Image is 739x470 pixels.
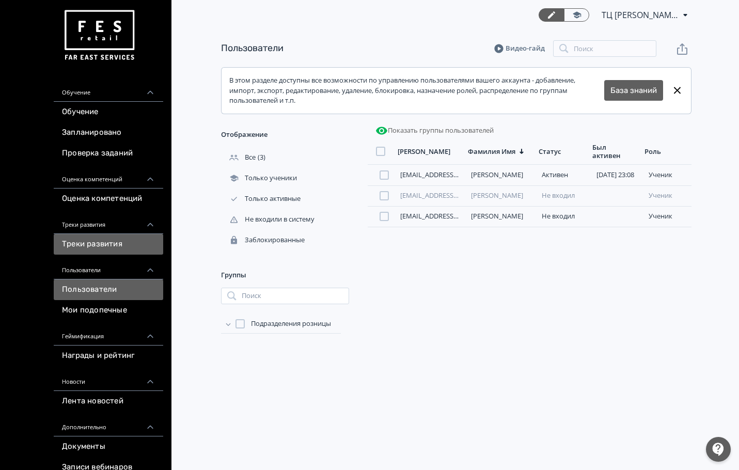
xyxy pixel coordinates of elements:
a: База знаний [610,85,657,97]
a: Проверка заданий [54,143,163,164]
a: [PERSON_NAME] [471,170,523,179]
img: https://files.teachbase.ru/system/account/57463/logo/medium-936fc5084dd2c598f50a98b9cbe0469a.png [62,6,136,65]
a: Пользователи [54,279,163,300]
div: Не входил [542,192,586,200]
button: Показать группы пользователей [373,122,496,139]
a: Мои подопечные [54,300,163,321]
a: [EMAIL_ADDRESS][DOMAIN_NAME] [400,191,509,200]
div: Не входил [542,212,586,221]
div: Оценка компетенций [54,164,163,189]
div: Дополнительно [54,412,163,436]
div: Фамилия Имя [468,147,515,156]
a: [EMAIL_ADDRESS][DOMAIN_NAME] [400,170,509,179]
div: Треки развития [54,209,163,234]
a: Лента новостей [54,391,163,412]
div: Только активные [221,194,303,203]
div: Статус [539,147,561,156]
a: Треки развития [54,234,163,255]
a: [PERSON_NAME] [471,191,523,200]
div: Активен [542,171,586,179]
div: Группы [221,263,349,288]
div: Был активен [592,143,631,161]
div: Все [221,153,258,162]
a: [PERSON_NAME] [471,211,523,221]
a: Пользователи [221,42,284,54]
svg: Экспорт пользователей файлом [676,43,688,55]
a: Запланировано [54,122,163,143]
a: Обучение [54,102,163,122]
div: [PERSON_NAME] [398,147,450,156]
div: Отображение [221,122,349,147]
button: База знаний [604,80,663,101]
a: Переключиться в режим ученика [564,8,589,22]
div: Роль [644,147,661,156]
div: ученик [649,171,687,179]
a: Видео-гайд [494,43,545,54]
div: В этом разделе доступны все возможности по управлению пользователями вашего аккаунта - добавление... [229,75,604,106]
div: ученик [649,212,687,221]
a: [EMAIL_ADDRESS][DOMAIN_NAME] [400,211,509,221]
div: ученик [649,192,687,200]
div: Пользователи [54,255,163,279]
div: Геймификация [54,321,163,346]
div: [DATE] 23:08 [596,171,640,179]
a: Документы [54,436,163,457]
div: Новости [54,366,163,391]
div: Заблокированные [221,236,307,245]
div: (3) [221,147,349,168]
div: Не входили в систему [221,215,317,224]
a: Оценка компетенций [54,189,163,209]
span: ТЦ Питер Радуга СПб ХС 6112329 [602,9,679,21]
div: Обучение [54,77,163,102]
a: Награды и рейтинг [54,346,163,366]
div: Только ученики [221,174,299,183]
span: Подразделения розницы [251,319,331,329]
